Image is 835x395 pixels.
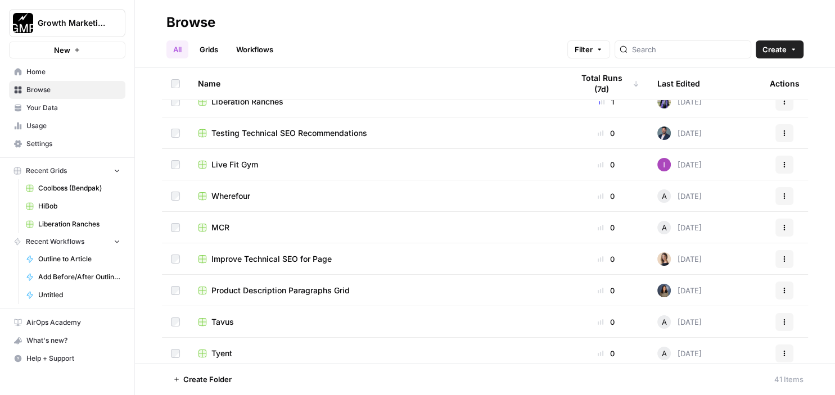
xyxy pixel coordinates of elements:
[756,40,804,58] button: Create
[9,233,125,250] button: Recent Workflows
[657,95,702,108] div: [DATE]
[38,254,120,264] span: Outline to Article
[26,121,120,131] span: Usage
[662,348,667,359] span: A
[573,68,639,99] div: Total Runs (7d)
[38,272,120,282] span: Add Before/After Outline to KB
[211,285,350,296] span: Product Description Paragraphs Grid
[9,81,125,99] a: Browse
[54,44,70,56] span: New
[198,190,555,202] a: Wherefour
[9,117,125,135] a: Usage
[573,316,639,328] div: 0
[657,95,671,108] img: 1kulrwws7z7uriwfyvd2p64fmt1m
[198,222,555,233] a: MCR
[183,374,232,385] span: Create Folder
[166,40,188,58] a: All
[9,314,125,332] a: AirOps Academy
[9,349,125,367] button: Help + Support
[211,190,250,202] span: Wherefour
[26,103,120,113] span: Your Data
[770,68,800,99] div: Actions
[632,44,746,55] input: Search
[198,285,555,296] a: Product Description Paragraphs Grid
[9,42,125,58] button: New
[573,159,639,170] div: 0
[198,68,555,99] div: Name
[573,348,639,359] div: 0
[229,40,280,58] a: Workflows
[38,290,120,300] span: Untitled
[662,316,667,328] span: A
[657,158,702,171] div: [DATE]
[211,128,367,139] span: Testing Technical SEO Recommendations
[211,348,232,359] span: Tyent
[657,284,671,297] img: q840ambyqsdkpt4363qgssii3vef
[662,222,667,233] span: A
[657,252,702,266] div: [DATE]
[21,268,125,286] a: Add Before/After Outline to KB
[193,40,225,58] a: Grids
[657,284,702,297] div: [DATE]
[198,253,555,265] a: Improve Technical SEO for Page
[774,374,804,385] div: 41 Items
[657,221,702,234] div: [DATE]
[26,237,84,247] span: Recent Workflows
[9,135,125,153] a: Settings
[21,215,125,233] a: Liberation Ranches
[21,286,125,304] a: Untitled
[13,13,33,33] img: Growth Marketing Pro Logo
[657,347,702,360] div: [DATE]
[198,316,555,328] a: Tavus
[9,9,125,37] button: Workspace: Growth Marketing Pro
[657,252,671,266] img: b862nubet8x9yyiarg6w1nyitv94
[21,179,125,197] a: Coolboss (Bendpak)
[657,315,702,329] div: [DATE]
[166,370,238,388] button: Create Folder
[657,158,671,171] img: m5zafh0s3d5c7chjg3kbdx05aguc
[21,250,125,268] a: Outline to Article
[26,139,120,149] span: Settings
[573,190,639,202] div: 0
[26,353,120,364] span: Help + Support
[567,40,610,58] button: Filter
[662,190,667,202] span: A
[657,189,702,203] div: [DATE]
[21,197,125,215] a: HiBob
[38,17,106,29] span: Growth Marketing Pro
[26,166,67,176] span: Recent Grids
[211,222,229,233] span: MCR
[573,253,639,265] div: 0
[166,13,215,31] div: Browse
[573,222,639,233] div: 0
[26,67,120,77] span: Home
[573,128,639,139] div: 0
[9,332,125,349] button: What's new?
[38,219,120,229] span: Liberation Ranches
[198,128,555,139] a: Testing Technical SEO Recommendations
[211,159,258,170] span: Live Fit Gym
[211,316,234,328] span: Tavus
[9,162,125,179] button: Recent Grids
[26,85,120,95] span: Browse
[762,44,787,55] span: Create
[573,96,639,107] div: 1
[10,332,125,349] div: What's new?
[198,96,555,107] a: Liberation Ranches
[211,96,283,107] span: Liberation Ranches
[26,317,120,328] span: AirOps Academy
[198,159,555,170] a: Live Fit Gym
[38,201,120,211] span: HiBob
[657,126,671,140] img: jrd6ikup9gpyh0upjqburideahnd
[657,68,700,99] div: Last Edited
[573,285,639,296] div: 0
[198,348,555,359] a: Tyent
[211,253,332,265] span: Improve Technical SEO for Page
[9,63,125,81] a: Home
[38,183,120,193] span: Coolboss (Bendpak)
[575,44,593,55] span: Filter
[657,126,702,140] div: [DATE]
[9,99,125,117] a: Your Data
